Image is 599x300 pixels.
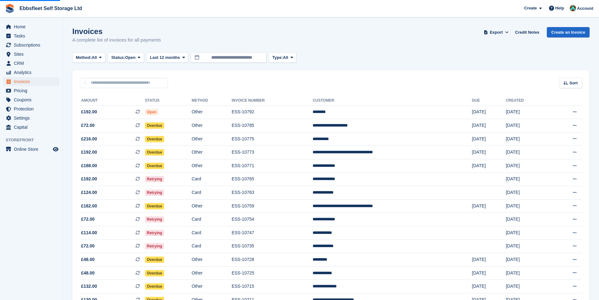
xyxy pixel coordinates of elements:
[14,145,52,154] span: Online Store
[472,96,506,106] th: Due
[81,162,97,169] span: £188.00
[506,213,550,226] td: [DATE]
[547,27,590,37] a: Create an Invoice
[145,203,164,209] span: Overdue
[14,123,52,132] span: Capital
[145,176,164,182] span: Retrying
[232,132,313,146] td: ESS-10775
[14,41,52,49] span: Subscriptions
[191,132,231,146] td: Other
[145,149,164,156] span: Overdue
[81,203,97,209] span: £182.00
[3,41,59,49] a: menu
[81,136,97,142] span: £216.00
[3,31,59,40] a: menu
[81,243,95,249] span: £72.00
[81,283,97,290] span: £132.00
[191,159,231,173] td: Other
[269,53,297,63] button: Type: All
[6,137,63,143] span: Storefront
[145,136,164,142] span: Overdue
[14,59,52,68] span: CRM
[14,68,52,77] span: Analytics
[145,109,158,115] span: Open
[313,96,472,106] th: Customer
[145,190,164,196] span: Retrying
[81,216,95,223] span: £72.00
[3,68,59,77] a: menu
[81,109,97,115] span: £192.00
[5,4,14,13] img: stora-icon-8386f47178a22dfd0bd8f6a31ec36ba5ce8667c1dd55bd0f319d3a0aa187defe.svg
[506,159,550,173] td: [DATE]
[3,123,59,132] a: menu
[472,132,506,146] td: [DATE]
[81,256,95,263] span: £48.00
[272,54,283,61] span: Type:
[191,213,231,226] td: Card
[191,226,231,240] td: Card
[3,77,59,86] a: menu
[506,199,550,213] td: [DATE]
[472,253,506,267] td: [DATE]
[72,27,161,36] h1: Invoices
[80,96,145,106] th: Amount
[506,96,550,106] th: Created
[232,159,313,173] td: ESS-10771
[191,280,231,293] td: Other
[92,54,97,61] span: All
[52,145,59,153] a: Preview store
[506,146,550,159] td: [DATE]
[3,50,59,59] a: menu
[232,105,313,119] td: ESS-10792
[72,37,161,44] p: A complete list of invoices for all payments
[472,199,506,213] td: [DATE]
[81,189,97,196] span: £124.00
[145,243,164,249] span: Retrying
[506,226,550,240] td: [DATE]
[145,230,164,236] span: Retrying
[506,280,550,293] td: [DATE]
[283,54,288,61] span: All
[14,22,52,31] span: Home
[191,266,231,280] td: Other
[3,145,59,154] a: menu
[191,105,231,119] td: Other
[14,95,52,104] span: Coupons
[81,270,95,276] span: £48.00
[506,132,550,146] td: [DATE]
[81,229,97,236] span: £114.00
[191,186,231,200] td: Card
[145,163,164,169] span: Overdue
[14,77,52,86] span: Invoices
[191,199,231,213] td: Other
[145,96,191,106] th: Status
[506,240,550,253] td: [DATE]
[191,253,231,267] td: Other
[555,5,564,11] span: Help
[232,280,313,293] td: ESS-10715
[490,29,503,36] span: Export
[191,146,231,159] td: Other
[108,53,144,63] button: Status: Open
[472,105,506,119] td: [DATE]
[232,146,313,159] td: ESS-10773
[513,27,542,37] a: Credit Notes
[191,173,231,186] td: Card
[506,253,550,267] td: [DATE]
[111,54,125,61] span: Status:
[81,149,97,156] span: £192.00
[145,216,164,223] span: Retrying
[145,270,164,276] span: Overdue
[506,266,550,280] td: [DATE]
[232,186,313,200] td: ESS-10763
[76,54,92,61] span: Method:
[506,105,550,119] td: [DATE]
[232,240,313,253] td: ESS-10735
[3,95,59,104] a: menu
[191,119,231,133] td: Other
[569,80,578,86] span: Sort
[506,119,550,133] td: [DATE]
[81,176,97,182] span: £192.00
[145,122,164,129] span: Overdue
[147,53,188,63] button: Last 12 months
